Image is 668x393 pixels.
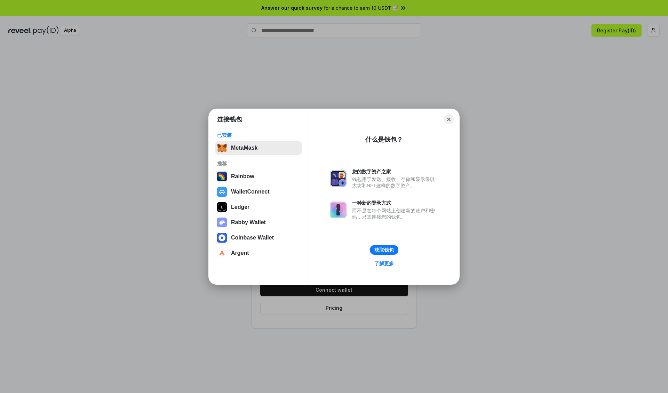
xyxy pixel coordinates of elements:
[231,173,254,180] div: Rainbow
[217,248,227,258] img: svg+xml,%3Csvg%20width%3D%2228%22%20height%3D%2228%22%20viewBox%3D%220%200%2028%2028%22%20fill%3D...
[374,247,394,253] div: 获取钱包
[217,143,227,153] img: svg+xml,%3Csvg%20fill%3D%22none%22%20height%3D%2233%22%20viewBox%3D%220%200%2035%2033%22%20width%...
[231,235,274,241] div: Coinbase Wallet
[352,200,438,206] div: 一种新的登录方式
[215,246,302,260] button: Argent
[370,245,398,255] button: 获取钱包
[231,204,249,210] div: Ledger
[217,172,227,181] img: svg+xml,%3Csvg%20width%3D%22120%22%20height%3D%22120%22%20viewBox%3D%220%200%20120%20120%22%20fil...
[215,231,302,245] button: Coinbase Wallet
[217,160,300,167] div: 推荐
[217,132,300,138] div: 已安装
[217,187,227,197] img: svg+xml,%3Csvg%20width%3D%2228%22%20height%3D%2228%22%20viewBox%3D%220%200%2028%2028%22%20fill%3D...
[231,250,249,256] div: Argent
[370,259,398,268] a: 了解更多
[215,141,302,155] button: MetaMask
[215,215,302,229] button: Rabby Wallet
[231,219,266,226] div: Rabby Wallet
[215,170,302,183] button: Rainbow
[352,168,438,175] div: 您的数字资产之家
[352,176,438,189] div: 钱包用于发送、接收、存储和显示像以太坊和NFT这样的数字资产。
[217,233,227,243] img: svg+xml,%3Csvg%20width%3D%2228%22%20height%3D%2228%22%20viewBox%3D%220%200%2028%2028%22%20fill%3D...
[374,260,394,267] div: 了解更多
[215,185,302,199] button: WalletConnect
[231,145,257,151] div: MetaMask
[365,135,403,144] div: 什么是钱包？
[352,207,438,220] div: 而不是在每个网站上创建新的账户和密码，只需连接您的钱包。
[217,115,242,124] h1: 连接钱包
[217,202,227,212] img: svg+xml,%3Csvg%20xmlns%3D%22http%3A%2F%2Fwww.w3.org%2F2000%2Fsvg%22%20width%3D%2228%22%20height%3...
[231,189,270,195] div: WalletConnect
[330,202,347,218] img: svg+xml,%3Csvg%20xmlns%3D%22http%3A%2F%2Fwww.w3.org%2F2000%2Fsvg%22%20fill%3D%22none%22%20viewBox...
[444,115,454,124] button: Close
[215,200,302,214] button: Ledger
[330,170,347,187] img: svg+xml,%3Csvg%20xmlns%3D%22http%3A%2F%2Fwww.w3.org%2F2000%2Fsvg%22%20fill%3D%22none%22%20viewBox...
[217,218,227,227] img: svg+xml,%3Csvg%20xmlns%3D%22http%3A%2F%2Fwww.w3.org%2F2000%2Fsvg%22%20fill%3D%22none%22%20viewBox...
